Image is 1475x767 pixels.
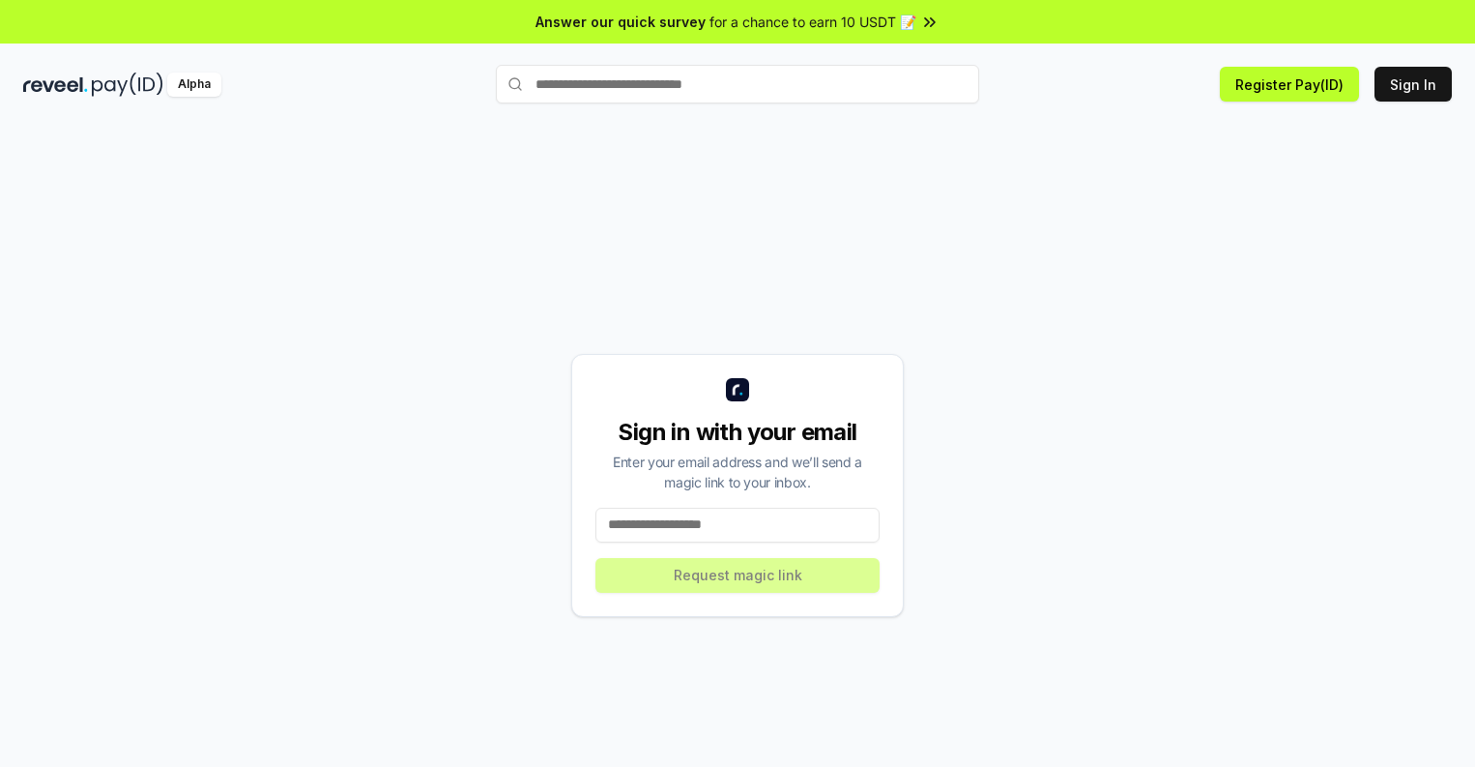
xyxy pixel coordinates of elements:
div: Enter your email address and we’ll send a magic link to your inbox. [595,452,880,492]
img: reveel_dark [23,73,88,97]
button: Register Pay(ID) [1220,67,1359,102]
span: for a chance to earn 10 USDT 📝 [709,12,916,32]
div: Alpha [167,73,221,97]
button: Sign In [1374,67,1452,102]
span: Answer our quick survey [535,12,706,32]
img: logo_small [726,378,749,401]
img: pay_id [92,73,163,97]
div: Sign in with your email [595,417,880,448]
